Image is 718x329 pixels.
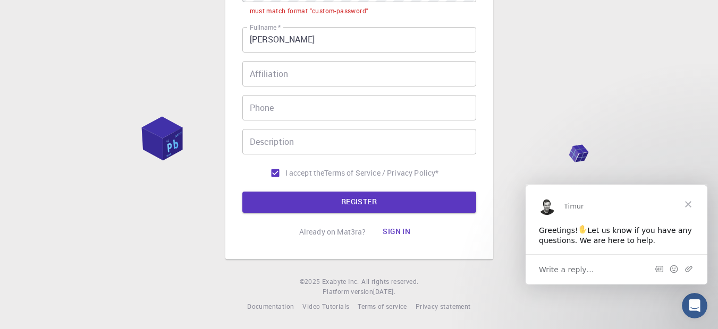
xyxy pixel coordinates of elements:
div: must match format "custom-password" [250,6,369,16]
p: Terms of Service / Privacy Policy * [324,168,438,178]
span: I accept the [285,168,325,178]
a: Terms of service [358,301,407,312]
button: Sign in [374,221,419,243]
span: Video Tutorials [302,302,349,310]
span: [DATE] . [373,287,395,296]
a: [DATE]. [373,287,395,297]
a: Video Tutorials [302,301,349,312]
span: Documentation [247,302,294,310]
a: Documentation [247,301,294,312]
iframe: Intercom live chat [682,293,707,318]
span: Platform version [323,287,373,297]
span: All rights reserved. [361,276,418,287]
a: Terms of Service / Privacy Policy* [324,168,438,178]
iframe: Intercom live chat message [526,184,707,284]
span: Terms of service [358,302,407,310]
p: Already on Mat3ra? [299,227,366,237]
label: Fullname [250,23,281,32]
a: Privacy statement [416,301,471,312]
button: REGISTER [242,192,476,213]
span: © 2025 [300,276,322,287]
span: Exabyte Inc. [322,277,359,285]
a: Exabyte Inc. [322,276,359,287]
span: Privacy statement [416,302,471,310]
